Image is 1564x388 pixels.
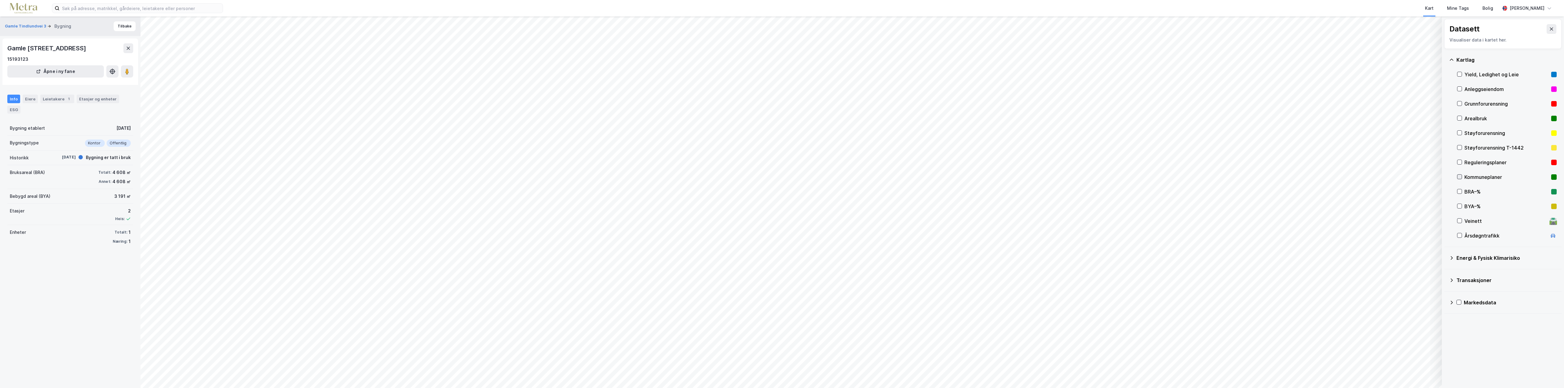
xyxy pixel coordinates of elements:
[60,4,223,13] input: Søk på adresse, matrikkel, gårdeiere, leietakere eller personer
[115,230,127,235] div: Totalt:
[1464,115,1549,122] div: Arealbruk
[113,239,127,244] div: Næring:
[1456,254,1557,262] div: Energi & Fysisk Klimarisiko
[10,169,45,176] div: Bruksareal (BRA)
[1464,71,1549,78] div: Yield, Ledighet og Leie
[86,154,131,161] div: Bygning er tatt i bruk
[129,229,131,236] div: 1
[1464,188,1549,195] div: BRA–%
[1464,173,1549,181] div: Kommuneplaner
[112,178,131,185] div: 4 608 ㎡
[7,106,20,114] div: ESG
[10,139,39,147] div: Bygningstype
[1449,36,1556,44] div: Visualiser data i kartet her.
[5,23,47,29] button: Gamle Tindlundvei 3
[1464,232,1547,239] div: Årsdøgntrafikk
[115,216,125,221] div: Heis:
[114,21,136,31] button: Tilbake
[1533,359,1564,388] div: Kontrollprogram for chat
[1464,299,1557,306] div: Markedsdata
[1447,5,1469,12] div: Mine Tags
[1464,217,1547,225] div: Veinett
[23,95,38,103] div: Eiere
[66,96,72,102] div: 1
[1482,5,1493,12] div: Bolig
[112,169,131,176] div: 4 608 ㎡
[10,207,24,215] div: Etasjer
[10,229,26,236] div: Enheter
[1464,159,1549,166] div: Reguleringsplaner
[129,238,131,245] div: 1
[1464,129,1549,137] div: Støyforurensning
[1456,277,1557,284] div: Transaksjoner
[10,3,37,14] img: metra-logo.256734c3b2bbffee19d4.png
[98,170,111,175] div: Totalt:
[10,193,50,200] div: Bebygd areal (BYA)
[115,207,131,215] div: 2
[116,125,131,132] div: [DATE]
[79,96,117,102] div: Etasjer og enheter
[1464,100,1549,107] div: Grunnforurensning
[99,179,111,184] div: Annet:
[7,95,20,103] div: Info
[7,65,104,78] button: Åpne i ny fane
[10,125,45,132] div: Bygning etablert
[1456,56,1557,63] div: Kartlag
[1549,217,1557,225] div: 🛣️
[1464,85,1549,93] div: Anleggseiendom
[1464,203,1549,210] div: BYA–%
[40,95,74,103] div: Leietakere
[1464,144,1549,151] div: Støyforurensning T-1442
[54,23,71,30] div: Bygning
[1533,359,1564,388] iframe: Chat Widget
[7,43,87,53] div: Gamle [STREET_ADDRESS]
[1425,5,1434,12] div: Kart
[1449,24,1480,34] div: Datasett
[1510,5,1544,12] div: [PERSON_NAME]
[7,56,28,63] div: 15193123
[114,193,131,200] div: 3 191 ㎡
[10,154,29,161] div: Historikk
[51,154,76,160] div: [DATE]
